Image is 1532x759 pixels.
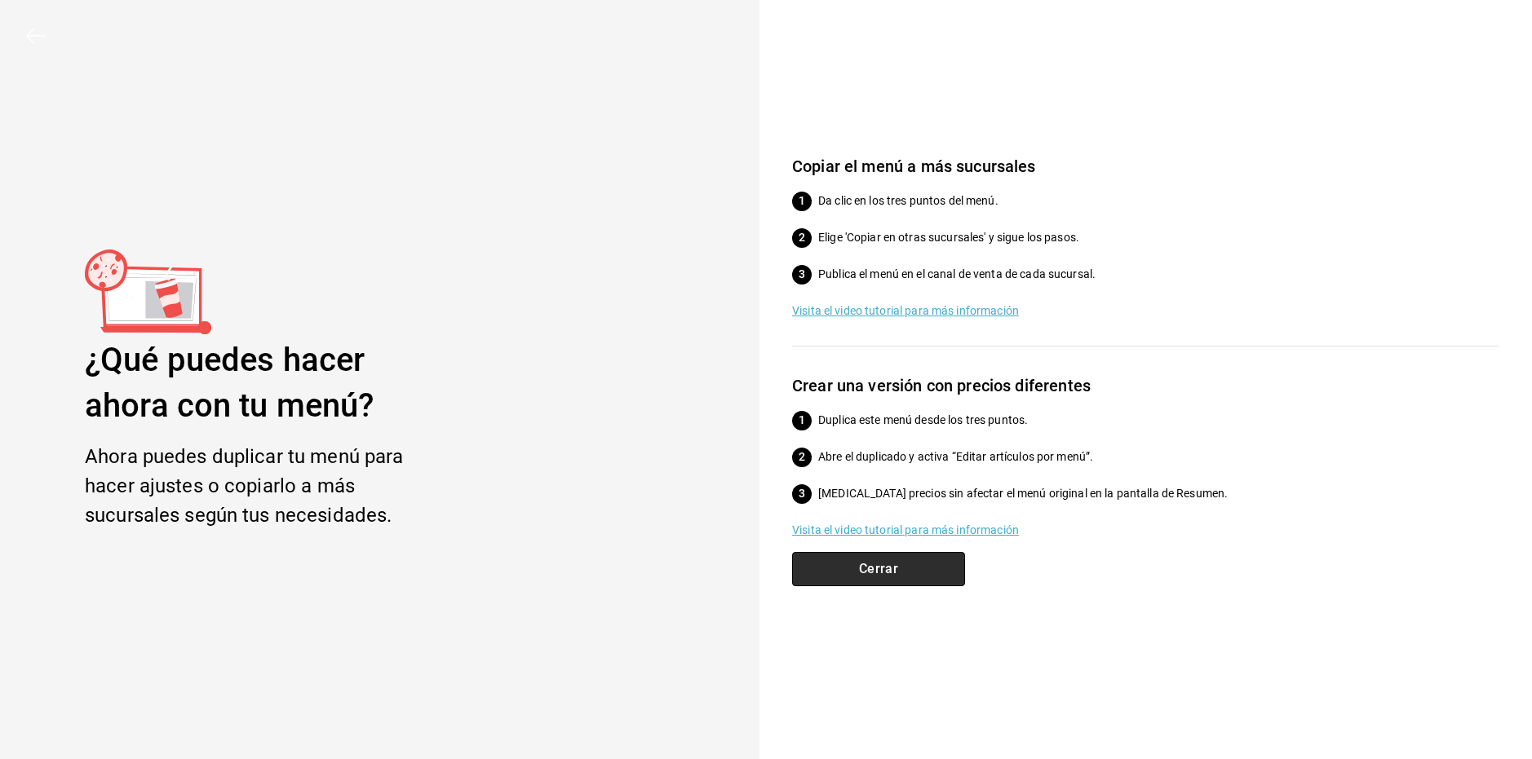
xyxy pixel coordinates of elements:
p: Abre el duplicado y activa “Editar artículos por menú”. [818,448,1499,466]
p: [MEDICAL_DATA] precios sin afectar el menú original en la pantalla de Resumen. [818,485,1499,502]
div: ¿Qué puedes hacer ahora con tu menú? [85,338,450,429]
p: Publica el menú en el canal de venta de cada sucursal. [818,266,1499,283]
a: Visita el video tutorial para más información [792,302,1499,320]
p: Da clic en los tres puntos del menú. [818,192,1499,210]
p: Elige 'Copiar en otras sucursales' y sigue los pasos. [818,229,1499,246]
h6: Crear una versión con precios diferentes [792,373,1499,399]
div: Ahora puedes duplicar tu menú para hacer ajustes o copiarlo a más sucursales según tus necesidades. [85,442,450,530]
button: Cerrar [792,552,965,586]
p: Duplica este menú desde los tres puntos. [818,412,1499,429]
h6: Copiar el menú a más sucursales [792,153,1499,179]
a: Visita el video tutorial para más información [792,522,1499,539]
